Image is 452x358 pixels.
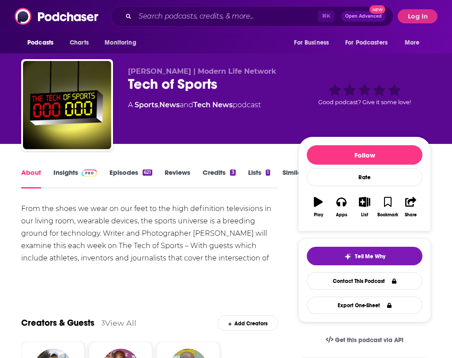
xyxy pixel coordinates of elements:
span: and [180,101,193,109]
div: 3 [102,319,105,327]
div: 1 [266,170,270,176]
button: Share [399,191,422,223]
input: Search podcasts, credits, & more... [135,9,318,23]
button: Log In [398,9,437,23]
div: Add Creators [218,315,278,331]
a: Contact This Podcast [307,272,422,290]
div: List [361,212,368,218]
div: 3 [230,170,235,176]
button: Bookmark [376,191,399,223]
div: Apps [336,212,347,218]
a: Charts [64,34,94,51]
a: Reviews [165,168,190,188]
div: Share [405,212,417,218]
a: Similar [282,168,304,188]
span: ⌘ K [318,11,334,22]
div: Rate [307,168,422,186]
button: tell me why sparkleTell Me Why [307,247,422,265]
img: Podchaser Pro [82,170,97,177]
button: open menu [399,34,431,51]
button: Open AdvancedNew [341,11,386,22]
a: Creators & Guests [21,317,94,328]
span: , [158,101,159,109]
button: List [353,191,376,223]
a: InsightsPodchaser Pro [53,168,97,188]
div: Bookmark [377,212,398,218]
div: Good podcast? Give it some love! [298,67,431,122]
button: Export One-Sheet [307,297,422,314]
span: [PERSON_NAME] | Modern Life Network [128,67,276,75]
span: Monitoring [105,37,136,49]
span: Get this podcast via API [335,336,403,344]
span: Tell Me Why [355,253,385,260]
span: Good podcast? Give it some love! [318,99,411,106]
a: Credits3 [203,168,235,188]
span: For Business [294,37,329,49]
button: Play [307,191,330,223]
a: About [21,168,41,188]
button: open menu [339,34,400,51]
a: Sports [135,101,158,109]
span: More [405,37,420,49]
a: Get this podcast via API [319,329,411,351]
a: News [159,101,180,109]
span: New [369,5,385,14]
div: Play [314,212,323,218]
span: Podcasts [27,37,53,49]
div: Search podcasts, credits, & more... [111,6,393,26]
div: 621 [143,170,152,176]
img: tell me why sparkle [344,253,351,260]
div: From the shoes we wear on our feet to the high definition televisions in our living room, wearabl... [21,203,278,277]
img: Podchaser - Follow, Share and Rate Podcasts [15,8,99,25]
div: A podcast [128,100,261,110]
a: Tech News [193,101,233,109]
button: Follow [307,145,422,165]
a: Lists1 [248,168,270,188]
button: open menu [98,34,147,51]
span: For Podcasters [345,37,388,49]
button: open menu [21,34,65,51]
span: Charts [70,37,89,49]
button: open menu [288,34,340,51]
a: View All [105,318,136,328]
img: Tech of Sports [23,61,111,149]
span: Open Advanced [345,14,382,19]
button: Apps [330,191,353,223]
a: Episodes621 [109,168,152,188]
